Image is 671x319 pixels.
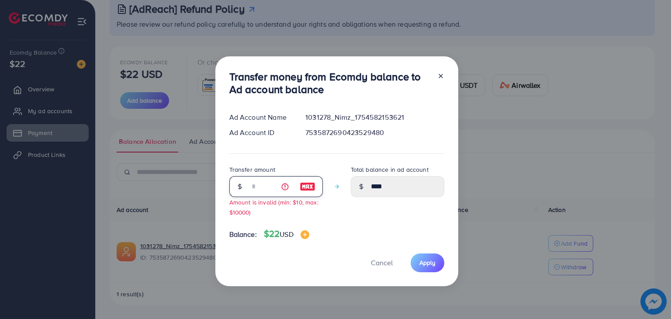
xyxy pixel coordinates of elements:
[229,165,275,174] label: Transfer amount
[229,70,430,96] h3: Transfer money from Ecomdy balance to Ad account balance
[300,181,315,192] img: image
[229,229,257,239] span: Balance:
[301,230,309,239] img: image
[360,253,404,272] button: Cancel
[222,112,299,122] div: Ad Account Name
[280,229,293,239] span: USD
[298,112,451,122] div: 1031278_Nimz_1754582153621
[298,128,451,138] div: 7535872690423529480
[229,198,318,216] small: Amount is invalid (min: $10, max: $10000)
[371,258,393,267] span: Cancel
[419,258,436,267] span: Apply
[222,128,299,138] div: Ad Account ID
[264,229,309,239] h4: $22
[411,253,444,272] button: Apply
[351,165,429,174] label: Total balance in ad account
